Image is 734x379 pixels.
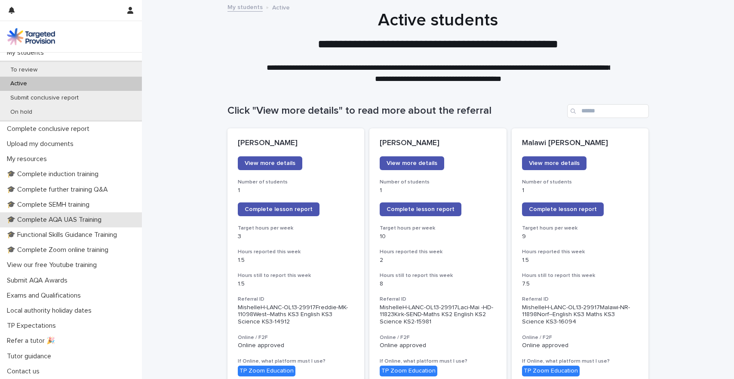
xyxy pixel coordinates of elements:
p: TP Expectations [3,322,63,330]
p: 10 [380,233,496,240]
div: TP Zoom Education [522,366,580,376]
span: View more details [529,160,580,166]
a: View more details [238,156,302,170]
p: Refer a tutor 🎉 [3,337,62,345]
h3: Hours still to report this week [380,272,496,279]
h3: Number of students [380,179,496,186]
h3: Hours still to report this week [238,272,354,279]
h3: Hours reported this week [522,249,639,255]
h3: Hours reported this week [380,249,496,255]
h1: Click "View more details" to read more about the referral [227,105,564,117]
span: View more details [245,160,295,166]
p: 🎓 Functional Skills Guidance Training [3,231,124,239]
h3: Online / F2F [522,334,639,341]
p: My resources [3,155,54,163]
h3: Hours still to report this week [522,272,639,279]
p: Tutor guidance [3,352,58,360]
div: TP Zoom Education [380,366,437,376]
p: 1.5 [238,257,354,264]
h3: Hours reported this week [238,249,354,255]
p: 1 [238,187,354,194]
h3: Number of students [522,179,639,186]
span: View more details [387,160,437,166]
h3: Referral ID [238,296,354,303]
p: To review [3,66,44,74]
h3: Online / F2F [380,334,496,341]
p: View our free Youtube training [3,261,104,269]
span: Complete lesson report [387,206,455,212]
a: View more details [522,156,587,170]
p: 1.5 [238,280,354,288]
p: 🎓 Complete SEMH training [3,201,96,209]
p: Online approved [522,342,639,349]
a: View more details [380,156,444,170]
h3: Target hours per week [380,225,496,232]
p: 🎓 Complete induction training [3,170,105,178]
h3: Referral ID [522,296,639,303]
p: MishelleH-LANC-OL13-29917Laci-Mai -HD-11823Kirk-SEND-Maths KS2 English KS2 Science KS2-15981 [380,304,496,326]
p: Active [3,80,34,87]
p: Exams and Qualifications [3,292,88,300]
p: On hold [3,109,39,116]
a: Complete lesson report [238,202,319,216]
span: Complete lesson report [245,206,313,212]
p: 7.5 [522,280,639,288]
p: Local authority holiday dates [3,307,98,315]
span: Complete lesson report [529,206,597,212]
p: 🎓 Complete AQA UAS Training [3,216,108,224]
p: MishelleH-LANC-OL13-29917Malawi-NR-11898Norf--English KS3 Maths KS3 Science KS3-16094 [522,304,639,326]
p: Active [272,2,290,12]
p: Online approved [238,342,354,349]
p: Complete conclusive report [3,125,96,133]
h3: If Online, what platform must I use? [238,358,354,365]
p: Submit conclusive report [3,94,86,102]
p: Submit AQA Awards [3,276,74,285]
h3: Target hours per week [238,225,354,232]
p: Online approved [380,342,496,349]
p: Malawi [PERSON_NAME] [522,139,639,148]
p: Upload my documents [3,140,80,148]
h3: If Online, what platform must I use? [380,358,496,365]
img: M5nRWzHhSzIhMunXDL62 [7,28,55,45]
p: 8 [380,280,496,288]
p: 1 [522,187,639,194]
h3: Referral ID [380,296,496,303]
h3: If Online, what platform must I use? [522,358,639,365]
p: 🎓 Complete further training Q&A [3,186,115,194]
input: Search [567,104,649,118]
h3: Number of students [238,179,354,186]
div: TP Zoom Education [238,366,295,376]
a: My students [227,2,263,12]
a: Complete lesson report [522,202,604,216]
h1: Active students [227,10,649,31]
p: 3 [238,233,354,240]
p: [PERSON_NAME] [238,139,354,148]
h3: Online / F2F [238,334,354,341]
p: MishelleH-LANC-OL13-29917Freddie-MK-11098West--Maths KS3 English KS3 Science KS3-14912 [238,304,354,326]
a: Complete lesson report [380,202,461,216]
p: Contact us [3,367,46,376]
p: 9 [522,233,639,240]
p: 1.5 [522,257,639,264]
p: My students [3,49,51,57]
p: 🎓 Complete Zoom online training [3,246,115,254]
h3: Target hours per week [522,225,639,232]
p: 2 [380,257,496,264]
p: [PERSON_NAME] [380,139,496,148]
p: 1 [380,187,496,194]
